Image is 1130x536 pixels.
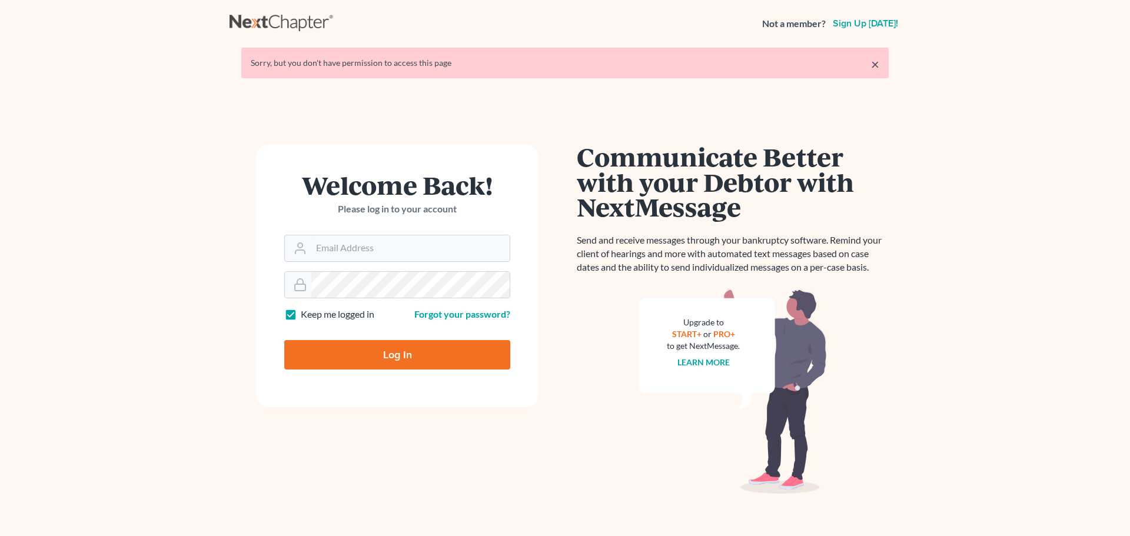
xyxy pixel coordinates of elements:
a: × [871,57,879,71]
a: Sign up [DATE]! [830,19,900,28]
a: Learn more [677,357,730,367]
a: Forgot your password? [414,308,510,319]
a: START+ [672,329,702,339]
input: Email Address [311,235,510,261]
label: Keep me logged in [301,308,374,321]
p: Please log in to your account [284,202,510,216]
h1: Welcome Back! [284,172,510,198]
div: to get NextMessage. [667,340,740,352]
span: or [703,329,712,339]
div: Sorry, but you don't have permission to access this page [251,57,879,69]
strong: Not a member? [762,17,826,31]
h1: Communicate Better with your Debtor with NextMessage [577,144,889,219]
a: PRO+ [713,329,735,339]
input: Log In [284,340,510,369]
div: Upgrade to [667,317,740,328]
img: nextmessage_bg-59042aed3d76b12b5cd301f8e5b87938c9018125f34e5fa2b7a6b67550977c72.svg [639,288,827,494]
p: Send and receive messages through your bankruptcy software. Remind your client of hearings and mo... [577,234,889,274]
